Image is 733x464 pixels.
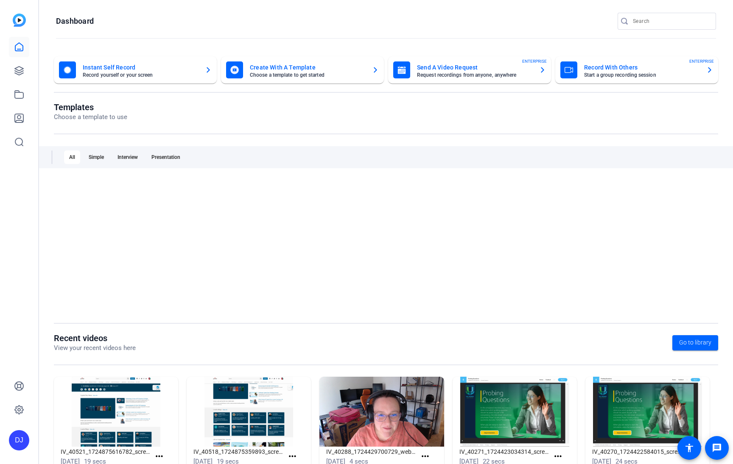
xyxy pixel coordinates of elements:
img: IV_40270_1724422584015_screen [585,377,710,447]
mat-icon: more_horiz [420,451,431,462]
button: Instant Self RecordRecord yourself or your screen [54,56,217,83]
h1: IV_40288_1724429700729_webcam [326,447,416,457]
h1: IV_40271_1724423034314_screen [459,447,549,457]
img: IV_40288_1724429700729_webcam [319,377,444,447]
img: blue-gradient.svg [13,14,26,27]
mat-card-subtitle: Record yourself or your screen [83,72,198,78]
mat-card-title: Create With A Template [250,62,365,72]
div: Simple [84,150,109,164]
h1: IV_40518_1724875359893_screen [193,447,283,457]
h1: Dashboard [56,16,94,26]
mat-card-title: Record With Others [584,62,699,72]
span: Go to library [679,338,711,347]
img: IV_40518_1724875359893_screen [187,377,311,447]
div: All [64,150,80,164]
div: DJ [9,430,29,450]
mat-card-subtitle: Start a group recording session [584,72,699,78]
mat-card-title: Send A Video Request [417,62,532,72]
h1: IV_40521_1724875616782_screen [61,447,151,457]
button: Create With A TemplateChoose a template to get started [221,56,384,83]
button: Record With OthersStart a group recording sessionENTERPRISE [555,56,718,83]
div: Presentation [146,150,185,164]
p: View your recent videos here [54,343,136,353]
input: Search [633,16,709,26]
mat-icon: more_horiz [287,451,298,462]
mat-icon: message [712,443,722,453]
h1: Templates [54,102,127,112]
mat-card-title: Instant Self Record [83,62,198,72]
h1: IV_40270_1724422584015_screen [592,447,682,457]
img: IV_40271_1724423034314_screen [453,377,577,447]
mat-card-subtitle: Choose a template to get started [250,72,365,78]
mat-icon: more_horiz [553,451,563,462]
h1: Recent videos [54,333,136,343]
mat-icon: more_horiz [154,451,165,462]
div: Interview [112,150,143,164]
span: ENTERPRISE [522,58,547,64]
span: ENTERPRISE [689,58,714,64]
a: Go to library [672,335,718,350]
img: IV_40521_1724875616782_screen [54,377,178,447]
mat-icon: accessibility [684,443,694,453]
mat-card-subtitle: Request recordings from anyone, anywhere [417,72,532,78]
p: Choose a template to use [54,112,127,122]
button: Send A Video RequestRequest recordings from anyone, anywhereENTERPRISE [388,56,551,83]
